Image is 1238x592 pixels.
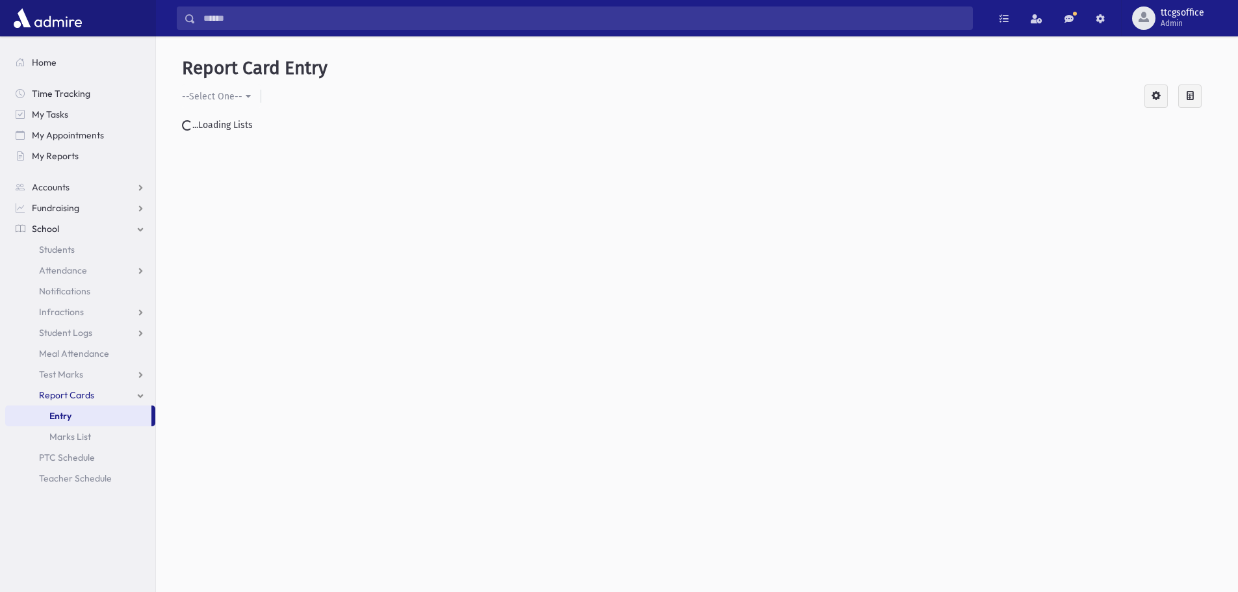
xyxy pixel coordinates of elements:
span: ttcgsoffice [1161,8,1204,18]
a: School [5,218,155,239]
button: --Select One-- [182,84,261,108]
a: Test Marks [5,364,155,385]
span: My Appointments [32,129,104,141]
span: Attendance [39,264,87,276]
span: Admin [1161,18,1204,29]
span: Test Marks [39,368,83,380]
span: Student Logs [39,327,92,339]
span: School [32,223,59,235]
span: PTC Schedule [39,452,95,463]
span: Report Cards [39,389,94,401]
img: AdmirePro [10,5,85,31]
a: Students [5,239,155,260]
div: --Select One-- [182,90,242,103]
span: Fundraising [32,202,79,214]
div: ...Loading Lists [182,118,1212,132]
a: Meal Attendance [5,343,155,364]
a: My Tasks [5,104,155,125]
span: Marks List [49,431,91,443]
span: Students [39,244,75,255]
input: Search [196,6,972,30]
a: My Appointments [5,125,155,146]
span: Time Tracking [32,88,90,99]
div: Configure [1144,84,1168,108]
a: Time Tracking [5,83,155,104]
a: Student Logs [5,322,155,343]
a: Entry [5,405,151,426]
span: Home [32,57,57,68]
span: My Tasks [32,109,68,120]
a: Fundraising [5,198,155,218]
span: Infractions [39,306,84,318]
a: Report Cards [5,385,155,405]
span: My Reports [32,150,79,162]
a: Home [5,52,155,73]
h5: Report Card Entry [182,57,1212,79]
span: Entry [49,410,71,422]
a: Teacher Schedule [5,468,155,489]
span: Notifications [39,285,90,297]
a: PTC Schedule [5,447,155,468]
a: Accounts [5,177,155,198]
a: Notifications [5,281,155,302]
a: My Reports [5,146,155,166]
a: Marks List [5,426,155,447]
div: Calculate Averages [1178,84,1202,108]
span: Teacher Schedule [39,472,112,484]
span: Meal Attendance [39,348,109,359]
a: Infractions [5,302,155,322]
a: Attendance [5,260,155,281]
span: Accounts [32,181,70,193]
